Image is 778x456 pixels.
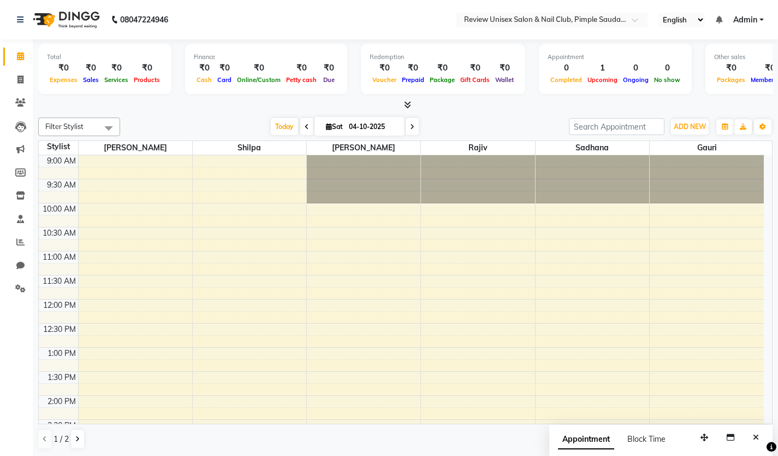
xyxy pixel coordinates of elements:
span: Rajiv [421,141,534,155]
span: [PERSON_NAME] [79,141,192,155]
div: Redemption [370,52,516,62]
div: ₹0 [47,62,80,74]
div: ₹0 [80,62,102,74]
input: Search Appointment [569,118,664,135]
span: Prepaid [399,76,427,84]
div: ₹0 [399,62,427,74]
span: Today [271,118,298,135]
div: ₹0 [102,62,131,74]
span: Voucher [370,76,399,84]
input: 2025-10-04 [346,119,400,135]
span: Appointment [558,430,614,449]
div: 2:00 PM [45,396,78,407]
div: ₹0 [215,62,234,74]
span: Admin [733,14,757,26]
span: Cash [194,76,215,84]
b: 08047224946 [120,4,168,35]
div: 0 [548,62,585,74]
span: Sadhana [536,141,649,155]
span: Due [320,76,337,84]
div: 1 [585,62,620,74]
div: ₹0 [714,62,748,74]
img: logo [28,4,103,35]
div: ₹0 [234,62,283,74]
span: Gift Cards [458,76,492,84]
div: ₹0 [458,62,492,74]
span: Completed [548,76,585,84]
span: Ongoing [620,76,651,84]
span: Package [427,76,458,84]
div: 11:30 AM [40,276,78,287]
span: No show [651,76,683,84]
div: 11:00 AM [40,252,78,263]
div: 9:00 AM [45,155,78,167]
div: 10:30 AM [40,227,78,239]
span: [PERSON_NAME] [307,141,420,155]
span: ADD NEW [674,122,706,131]
span: Gauri [650,141,764,155]
div: ₹0 [427,62,458,74]
span: Card [215,76,234,84]
span: Packages [714,76,748,84]
button: Close [748,429,764,446]
div: ₹0 [283,62,319,74]
div: 1:00 PM [45,348,78,359]
span: Online/Custom [234,76,283,84]
div: 10:00 AM [40,203,78,215]
div: 12:00 PM [41,300,78,311]
div: ₹0 [131,62,163,74]
div: Appointment [548,52,683,62]
span: Expenses [47,76,80,84]
div: 0 [620,62,651,74]
div: 0 [651,62,683,74]
div: ₹0 [492,62,516,74]
div: 9:30 AM [45,179,78,191]
span: Sales [80,76,102,84]
span: Wallet [492,76,516,84]
span: Products [131,76,163,84]
button: ADD NEW [671,119,709,135]
span: Upcoming [585,76,620,84]
div: 12:30 PM [41,324,78,335]
div: Stylist [39,141,78,153]
span: 1 / 2 [54,434,69,445]
span: Services [102,76,131,84]
div: ₹0 [370,62,399,74]
span: Sat [323,122,346,131]
div: 1:30 PM [45,372,78,383]
span: Shilpa [193,141,306,155]
div: ₹0 [319,62,338,74]
div: 2:30 PM [45,420,78,431]
div: Finance [194,52,338,62]
span: Block Time [627,434,666,444]
span: Petty cash [283,76,319,84]
div: ₹0 [194,62,215,74]
span: Filter Stylist [45,122,84,131]
div: Total [47,52,163,62]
